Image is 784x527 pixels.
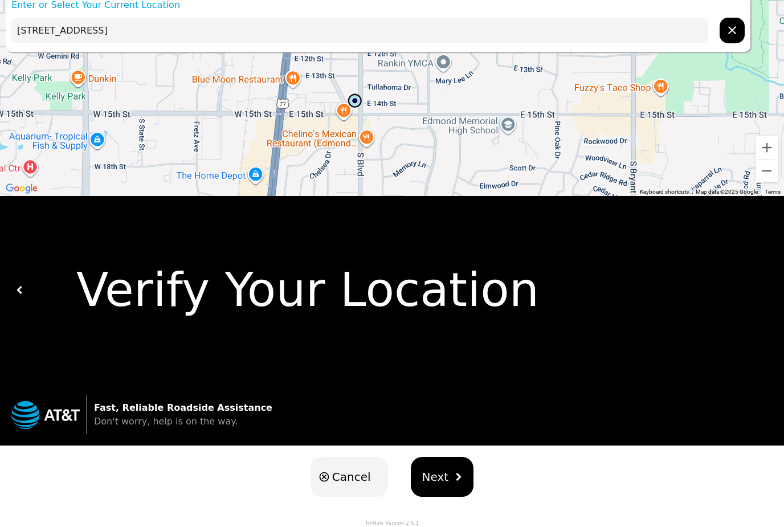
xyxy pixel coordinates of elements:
[24,255,769,325] div: Verify Your Location
[756,160,778,182] button: Zoom out
[411,457,474,497] button: Nextchevron forward outline
[11,18,708,43] input: Enter Your Address...
[756,136,778,159] button: Zoom in
[311,457,388,497] button: Cancel
[422,468,449,485] span: Next
[696,189,758,195] span: Map data ©2025 Google
[94,402,272,413] strong: Fast, Reliable Roadside Assistance
[11,401,80,429] img: trx now logo
[720,18,745,43] button: chevron forward outline
[3,181,40,196] img: Google
[332,468,371,485] span: Cancel
[765,189,781,195] a: Terms (opens in new tab)
[454,473,462,481] img: chevron
[16,286,24,294] img: white carat left
[94,416,238,427] span: Don't worry, help is on the way.
[3,181,40,196] a: Open this area in Google Maps (opens a new window)
[640,188,689,196] button: Keyboard shortcuts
